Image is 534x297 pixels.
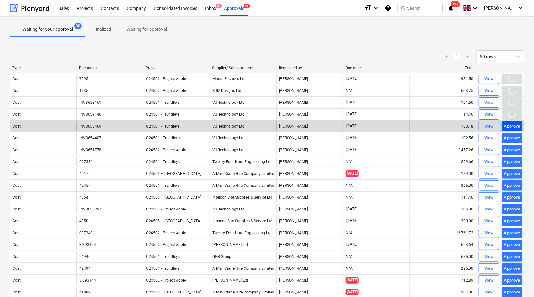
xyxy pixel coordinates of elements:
div: Supplier/ Subcontractor [212,66,274,70]
span: C24501 - Trundleys [146,112,180,117]
div: Cost [13,183,21,188]
a: Previous page [443,53,451,61]
div: [PERSON_NAME] [276,133,343,143]
div: Due date [346,66,407,70]
div: N/A [346,160,353,164]
div: INV3658161 [79,100,101,105]
div: 1735 [79,88,88,93]
div: 42494 [79,266,90,271]
div: Approve [504,206,521,213]
div: N/A [346,231,353,235]
div: [PERSON_NAME] [276,169,343,179]
div: 42457 [79,183,90,188]
div: [PERSON_NAME] [276,192,343,202]
div: View [484,277,494,284]
div: 42175 [79,171,90,176]
p: Waiting for approval [126,26,167,33]
div: 183.18 [409,121,476,131]
div: 105.00 [409,204,476,214]
div: 14.46 [409,109,476,120]
div: Approve [504,218,521,225]
span: C24501 - Trundleys [146,254,180,259]
div: View [484,229,494,237]
button: Approve [502,180,522,191]
div: [PERSON_NAME] [276,263,343,274]
div: 16,761.72 [409,228,476,238]
div: A Mini Crane Hire Company Limited [210,169,276,179]
div: Total [412,66,474,70]
div: 685.00 [409,252,476,262]
i: Knowledge base [385,4,391,12]
div: VJ Technology Ltd [210,97,276,108]
div: 161.50 [409,97,476,108]
div: INV3655297 [79,207,101,211]
div: [PERSON_NAME] [276,121,343,131]
span: [DATE] [346,76,358,81]
div: [PERSON_NAME] [276,204,343,214]
div: A Mini Crane Hire Company Limited [210,263,276,274]
div: Cost [13,231,21,235]
button: View [479,275,499,285]
div: 603.75 [409,86,476,96]
div: Approve [504,123,521,130]
span: C24502 - Project Apple [146,77,186,81]
button: View [479,133,499,143]
div: 4854 [79,195,88,200]
button: Search [398,3,443,13]
span: C24501 - Trundleys [146,100,180,105]
div: [PERSON_NAME] Ltd [210,275,276,285]
div: Cost [13,136,21,140]
div: VJ Technology Ltd [210,133,276,143]
div: Cost [13,124,21,128]
button: Approve [502,240,522,250]
div: Cost [13,290,21,294]
div: [PERSON_NAME] [276,240,343,250]
div: Requested by [279,66,340,70]
button: View [479,97,499,108]
div: Type [12,66,74,70]
div: View [484,170,494,177]
button: View [479,121,499,131]
div: VJ Technology Ltd [210,145,276,155]
span: [DATE] [346,206,358,212]
div: A Mini Crane Hire Company Limited [210,180,276,191]
div: Approve [504,158,521,166]
span: [DATE] [346,289,359,295]
div: 981.50 [409,74,476,84]
div: [PERSON_NAME] [276,180,343,191]
div: N/A [346,254,353,259]
div: 365.00 [409,180,476,191]
span: C24505 – Surrey Quays [146,171,201,176]
i: keyboard_arrow_down [372,4,380,12]
div: View [484,289,494,296]
a: Next page [463,53,471,61]
span: [DATE] [346,218,358,224]
span: [DATE] [346,147,358,153]
div: Intercon Site Supplies & Service Ltd [210,192,276,202]
button: View [479,157,499,167]
i: format_size [364,4,372,12]
span: [PERSON_NAME] [484,5,516,11]
div: [PERSON_NAME] [276,109,343,120]
span: C24501 - Trundleys [146,183,180,188]
div: 295.00 [409,263,476,274]
span: [DATE] [346,277,359,283]
span: [DATE] [346,123,358,129]
p: Waiting for your approval [22,26,73,33]
div: Murus Facades Ltd [210,74,276,84]
div: N/A [346,195,353,200]
span: 30 [74,23,82,29]
div: Approve [504,241,521,249]
div: INV3659140 [79,112,101,117]
div: View [484,194,494,201]
span: C24501 - Trundleys [146,160,180,164]
button: View [479,240,499,250]
div: [PERSON_NAME] [276,86,343,96]
div: Cost [13,112,21,117]
i: keyboard_arrow_down [471,4,479,12]
div: Cost [13,219,21,223]
div: Cost [13,266,21,271]
div: VJ Technology Ltd [210,121,276,131]
div: 623.64 [409,240,476,250]
div: [PERSON_NAME] [276,74,343,84]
